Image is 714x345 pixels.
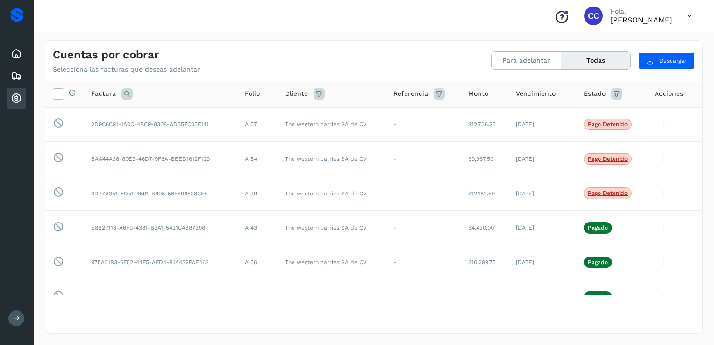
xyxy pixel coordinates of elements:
span: Cliente [285,89,308,99]
td: BAA44A38-80E3-46D7-9F6A-BEED1612F129 [84,142,237,176]
td: A 56 [237,245,277,280]
p: Pagado [588,224,608,231]
td: [DATE] [508,210,576,245]
span: Acciones [655,89,683,99]
td: 77F375DB-BF8F-4B57-ADF9-71054C1290FB [84,280,237,314]
td: - [386,245,461,280]
p: Selecciona las facturas que deseas adelantar [53,65,200,73]
td: $12,182.50 [461,176,508,211]
td: $10,299.75 [461,245,508,280]
p: Pago detenido [588,156,628,162]
td: [DATE] [508,142,576,176]
td: The western carries SA de CV [278,142,386,176]
span: Estado [584,89,606,99]
p: Pagado [588,294,608,300]
td: [DATE] [508,107,576,142]
td: [DATE] [508,245,576,280]
td: - [386,176,461,211]
td: - [386,280,461,314]
td: A 57 [237,107,277,142]
p: Pago detenido [588,121,628,128]
div: Cuentas por cobrar [7,88,26,109]
div: Embarques [7,66,26,86]
td: A 54 [237,142,277,176]
td: - [386,210,461,245]
span: Factura [91,89,116,99]
td: A 39 [237,176,277,211]
div: Inicio [7,43,26,64]
span: Vencimiento [516,89,556,99]
h4: Cuentas por cobrar [53,48,159,62]
td: E8B27113-A6F9-4381-B3A1-5421C4B87398 [84,210,237,245]
td: $12,736.25 [461,107,508,142]
td: The western carries SA de CV [278,107,386,142]
td: The western carries SA de CV [278,210,386,245]
p: Hola, [610,7,672,15]
td: - [386,107,461,142]
td: The western carries SA de CV [278,280,386,314]
td: $4,430.00 [461,210,508,245]
td: A 43 [237,210,277,245]
td: The western carries SA de CV [278,245,386,280]
td: $12,736.25 [461,280,508,314]
button: Descargar [638,52,695,69]
span: Descargar [659,57,687,65]
p: Carlos Cardiel Castro [610,15,672,24]
td: - [386,142,461,176]
td: 0D77B351-5D51-4591-B896-56F598533CFB [84,176,237,211]
p: Pago detenido [588,190,628,196]
td: $9,967.50 [461,142,508,176]
span: Folio [245,89,260,99]
td: [DATE] [508,280,576,314]
td: 2D9C6C91-1A0C-4BC9-8308-AD35FC05F141 [84,107,237,142]
button: Para adelantar [492,52,561,69]
p: Pagado [588,259,608,266]
td: [DATE] [508,176,576,211]
button: Todas [561,52,630,69]
td: The western carries SA de CV [278,176,386,211]
span: Referencia [393,89,428,99]
span: Monto [468,89,488,99]
td: 975A21B3-6F52-44F5-AFD4-B1A432FAE462 [84,245,237,280]
td: A 55 [237,280,277,314]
